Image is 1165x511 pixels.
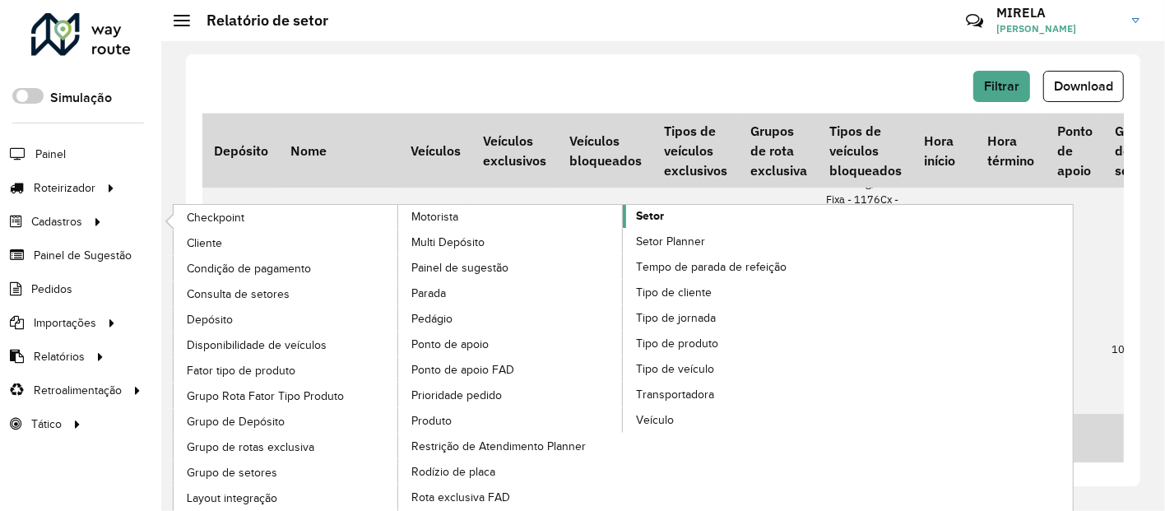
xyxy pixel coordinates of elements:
span: Tipo de veículo [636,360,714,378]
a: Rota exclusiva FAD [398,485,624,509]
a: Fator tipo de produto [174,358,399,383]
span: Depósito [187,311,233,328]
a: Ponto de apoio FAD [398,357,624,382]
span: Grupo de setores [187,464,277,481]
th: Veículos exclusivos [472,114,558,188]
span: Painel [35,146,66,163]
th: Hora término [977,114,1046,188]
button: Filtrar [973,71,1030,102]
span: Ponto de apoio [411,336,489,353]
span: Layout integração [187,490,277,507]
h2: Relatório de setor [190,12,328,30]
a: Checkpoint [174,205,399,230]
span: Tipo de jornada [636,309,716,327]
span: Condição de pagamento [187,260,311,277]
a: Setor Planner [623,229,848,253]
a: Cliente [174,230,399,255]
a: Pedágio [398,306,624,331]
a: Layout integração [174,485,399,510]
th: Ponto de apoio [1046,114,1103,188]
th: Grupos de rota exclusiva [739,114,818,188]
button: Download [1043,71,1124,102]
a: Multi Depósito [398,230,624,254]
span: Rodízio de placa [411,463,495,481]
th: Hora início [913,114,977,188]
th: Depósito [202,114,279,188]
th: Nome [279,114,399,188]
th: Veículos bloqueados [558,114,652,188]
span: Multi Depósito [411,234,485,251]
span: Relatórios [34,348,85,365]
a: Tipo de cliente [623,280,848,304]
span: Transportadora [636,386,714,403]
span: Fator tipo de produto [187,362,295,379]
a: Prioridade pedido [398,383,624,407]
span: Importações [34,314,96,332]
a: Condição de pagamento [174,256,399,281]
span: Roteirizador [34,179,95,197]
a: Grupo de rotas exclusiva [174,434,399,459]
label: Simulação [50,88,112,108]
span: Checkpoint [187,209,244,226]
span: Parada [411,285,446,302]
span: Grupo Rota Fator Tipo Produto [187,388,344,405]
h3: MIRELA [996,5,1120,21]
span: Prioridade pedido [411,387,502,404]
span: Motorista [411,208,458,225]
span: Tipo de cliente [636,284,712,301]
span: Grupo de rotas exclusiva [187,439,314,456]
a: Tipo de produto [623,331,848,355]
span: Pedágio [411,310,453,328]
a: Rodízio de placa [398,459,624,484]
span: Produto [411,412,452,430]
span: Grupo de Depósito [187,413,285,430]
a: Veículo [623,407,848,432]
a: Grupo Rota Fator Tipo Produto [174,383,399,408]
th: Tipos de veículos exclusivos [653,114,739,188]
span: Tático [31,416,62,433]
a: Restrição de Atendimento Planner [398,434,624,458]
span: Setor [636,207,664,225]
a: Produto [398,408,624,433]
span: Restrição de Atendimento Planner [411,438,586,455]
th: Tipos de veículos bloqueados [818,114,912,188]
span: Veículo [636,411,674,429]
a: Tipo de veículo [623,356,848,381]
span: Tempo de parada de refeição [636,258,787,276]
span: Disponibilidade de veículos [187,337,327,354]
a: Tipo de jornada [623,305,848,330]
span: [PERSON_NAME] [996,21,1120,36]
span: Tipo de produto [636,335,718,352]
a: Grupo de setores [174,460,399,485]
span: Cadastros [31,213,82,230]
span: Rota exclusiva FAD [411,489,510,506]
span: Filtrar [984,79,1019,93]
span: Painel de Sugestão [34,247,132,264]
a: Painel de sugestão [398,255,624,280]
a: Transportadora [623,382,848,406]
a: Depósito [174,307,399,332]
a: Tempo de parada de refeição [623,254,848,279]
th: Veículos [399,114,471,188]
span: Ponto de apoio FAD [411,361,514,379]
a: Consulta de setores [174,281,399,306]
span: Cliente [187,235,222,252]
a: Parada [398,281,624,305]
span: Retroalimentação [34,382,122,399]
span: Consulta de setores [187,286,290,303]
span: Download [1054,79,1113,93]
a: Ponto de apoio [398,332,624,356]
a: Grupo de Depósito [174,409,399,434]
span: Painel de sugestão [411,259,508,276]
span: Pedidos [31,281,72,298]
a: Disponibilidade de veículos [174,332,399,357]
a: Contato Rápido [957,3,992,39]
span: Setor Planner [636,233,705,250]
